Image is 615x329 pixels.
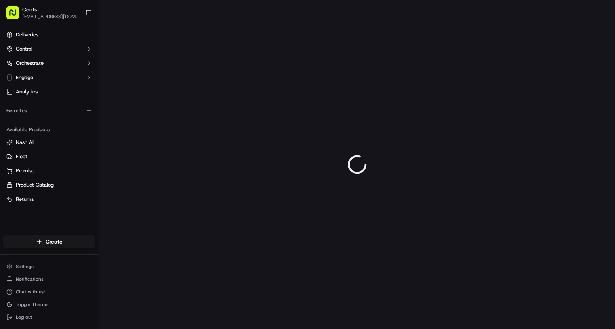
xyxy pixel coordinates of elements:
[3,150,95,163] button: Fleet
[16,182,54,189] span: Product Catalog
[16,314,32,320] span: Log out
[46,238,63,246] span: Create
[16,276,44,282] span: Notifications
[3,57,95,70] button: Orchestrate
[16,196,34,203] span: Returns
[16,153,27,160] span: Fleet
[3,71,95,84] button: Engage
[16,74,33,81] span: Engage
[16,60,44,67] span: Orchestrate
[16,45,32,53] span: Control
[3,85,95,98] a: Analytics
[3,299,95,310] button: Toggle Theme
[3,123,95,136] div: Available Products
[3,28,95,41] a: Deliveries
[16,167,34,174] span: Promise
[3,286,95,297] button: Chat with us!
[6,182,92,189] a: Product Catalog
[16,88,38,95] span: Analytics
[3,261,95,272] button: Settings
[3,179,95,191] button: Product Catalog
[3,43,95,55] button: Control
[3,235,95,248] button: Create
[3,164,95,177] button: Promise
[6,167,92,174] a: Promise
[6,139,92,146] a: Nash AI
[3,274,95,285] button: Notifications
[22,13,79,20] button: [EMAIL_ADDRESS][DOMAIN_NAME]
[3,104,95,117] div: Favorites
[16,31,38,38] span: Deliveries
[16,139,34,146] span: Nash AI
[3,3,82,22] button: Cents[EMAIL_ADDRESS][DOMAIN_NAME]
[16,263,34,270] span: Settings
[16,301,48,308] span: Toggle Theme
[3,193,95,206] button: Returns
[6,196,92,203] a: Returns
[3,136,95,149] button: Nash AI
[16,289,45,295] span: Chat with us!
[6,153,92,160] a: Fleet
[3,312,95,323] button: Log out
[22,6,37,13] button: Cents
